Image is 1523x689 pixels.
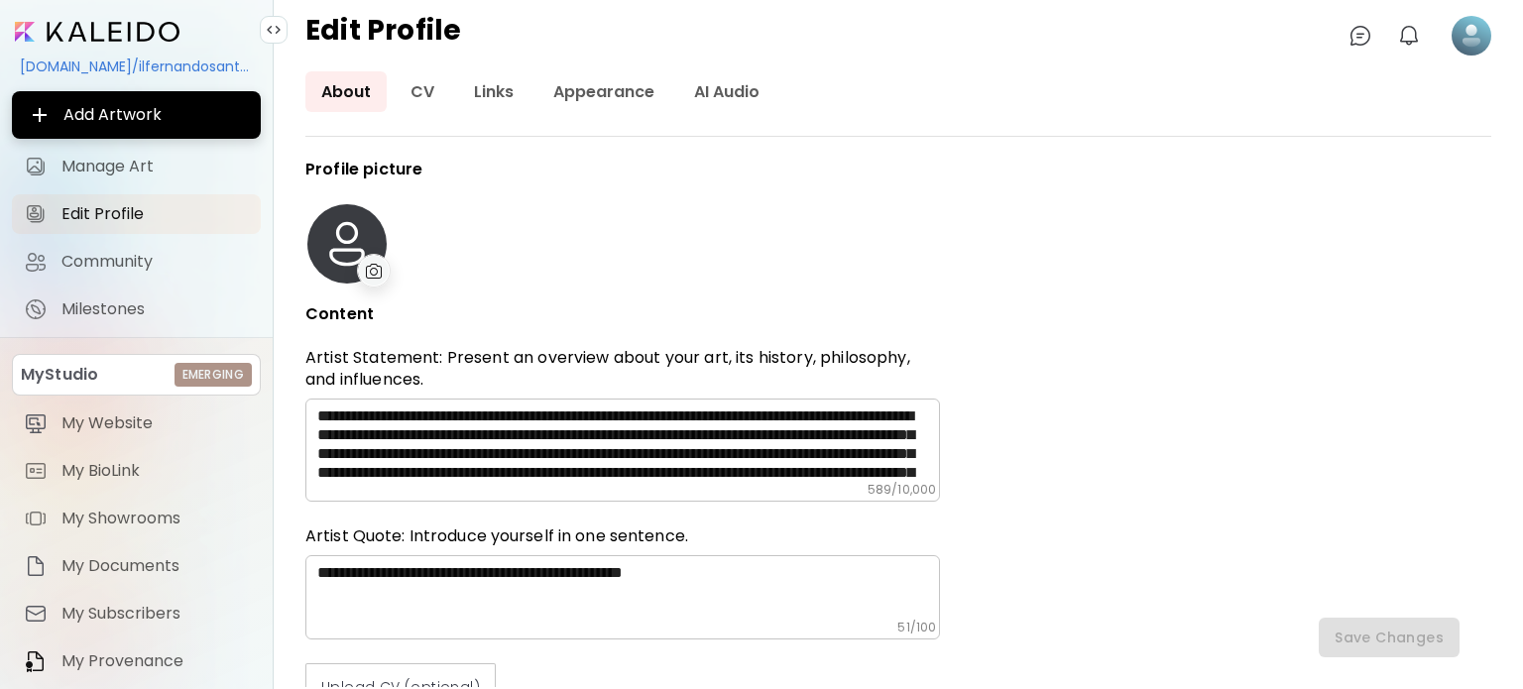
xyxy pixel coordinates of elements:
img: item [24,459,48,483]
a: Edit Profile iconEdit Profile [12,194,261,234]
h4: Edit Profile [305,16,461,56]
a: itemMy Showrooms [12,499,261,538]
img: Community icon [24,250,48,274]
a: Links [458,71,529,112]
span: Edit Profile [61,204,249,224]
p: Artist Statement: Present an overview about your art, its history, philosophy, and influences. [305,347,940,391]
button: Add Artwork [12,91,261,139]
a: CV [395,71,450,112]
h6: Emerging [182,366,244,384]
div: [DOMAIN_NAME]/ilfernandosantos [12,50,261,83]
img: chatIcon [1348,24,1372,48]
span: Community [61,252,249,272]
a: itemMy Subscribers [12,594,261,633]
h6: 589 / 10,000 [868,482,936,498]
a: itemMy Website [12,403,261,443]
img: item [24,554,48,578]
a: completeMilestones iconMilestones [12,289,261,329]
img: collapse [266,22,282,38]
span: Manage Art [61,157,249,176]
h6: Artist Quote: Introduce yourself in one sentence. [305,525,940,547]
img: item [24,649,48,673]
p: Profile picture [305,161,940,178]
a: itemMy Documents [12,546,261,586]
span: My Documents [61,556,249,576]
a: Community iconCommunity [12,242,261,282]
span: Milestones [61,299,249,319]
img: item [24,411,48,435]
span: My Website [61,413,249,433]
img: item [24,602,48,626]
img: Manage Art icon [24,155,48,178]
a: Appearance [537,71,670,112]
img: bellIcon [1397,24,1421,48]
p: Content [305,305,940,323]
a: About [305,71,387,112]
a: Manage Art iconManage Art [12,147,261,186]
span: My BioLink [61,461,249,481]
span: My Provenance [61,651,249,671]
span: Add Artwork [28,103,245,127]
p: MyStudio [21,363,98,387]
h6: 51 / 100 [897,620,936,635]
img: Milestones icon [24,297,48,321]
a: itemMy BioLink [12,451,261,491]
span: My Subscribers [61,604,249,624]
button: bellIcon [1392,19,1426,53]
img: Edit Profile icon [24,202,48,226]
a: AI Audio [678,71,775,112]
a: itemMy Provenance [12,641,261,681]
img: item [24,507,48,530]
span: My Showrooms [61,509,249,528]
